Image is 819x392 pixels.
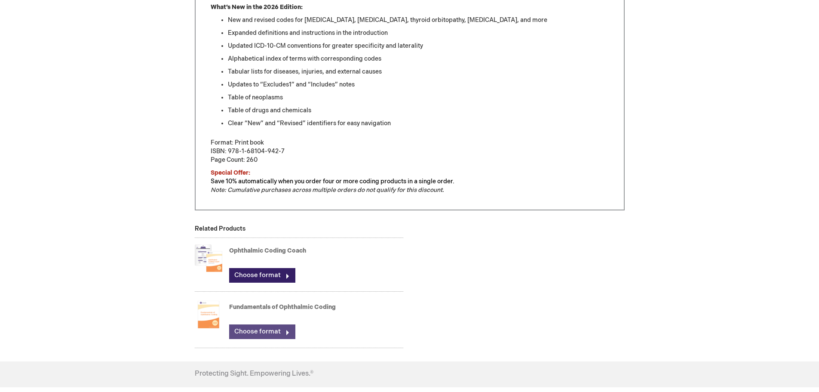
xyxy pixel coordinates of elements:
[211,186,444,194] em: Note: Cumulative purchases across multiple orders do not qualify for this discount.
[195,241,222,275] img: Ophthalmic Coding Coach
[195,225,245,232] strong: Related Products
[228,106,609,115] li: Table of drugs and chemicals
[228,80,609,89] li: Updates to “Excludes1” and “Includes” notes
[228,68,609,76] li: Tabular lists for diseases, injuries, and external causes
[228,93,609,102] li: Table of neoplasms
[195,297,222,332] img: Fundamentals of Ophthalmic Coding
[229,247,306,254] a: Ophthalmic Coding Coach
[195,370,313,378] h4: Protecting Sight. Empowering Lives.®
[228,42,609,50] li: Updated ICD-10-CM conventions for greater specificity and laterality
[211,139,609,164] p: Format: Print book ISBN: 978-1-68104-942-7 Page Count: 260
[228,55,609,63] li: Alphabetical index of terms with corresponding codes
[211,178,454,185] span: Save 10% automatically when you order four or more coding products in a single order.
[228,119,609,128] li: Clear “New” and “Revised” identifiers for easy navigation
[211,3,303,11] strong: What’s New in the 2026 Edition:
[211,169,250,176] span: Special Offer:
[229,303,336,311] a: Fundamentals of Ophthalmic Coding
[229,268,295,283] a: Choose format
[228,16,609,25] li: New and revised codes for [MEDICAL_DATA], [MEDICAL_DATA], thyroid orbitopathy, [MEDICAL_DATA], an...
[229,324,295,339] a: Choose format
[228,29,609,37] li: Expanded definitions and instructions in the introduction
